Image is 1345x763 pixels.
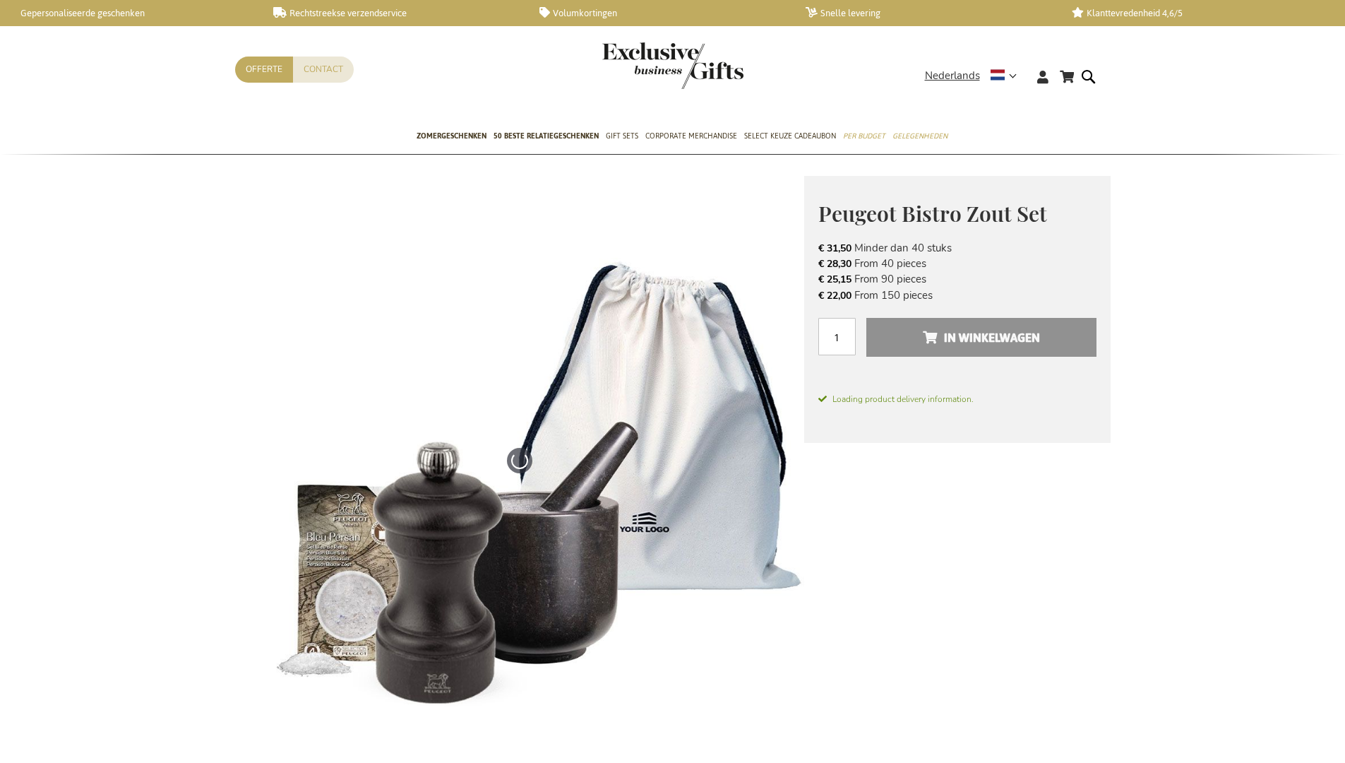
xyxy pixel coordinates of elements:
[843,129,885,143] span: Per Budget
[494,119,599,155] a: 50 beste relatiegeschenken
[818,288,1096,303] li: From 150 pieces
[818,257,851,271] span: € 28,30
[843,119,885,155] a: Per Budget
[235,57,293,83] a: Offerte
[806,7,1049,19] a: Snelle levering
[818,393,1096,406] span: Loading product delivery information.
[892,119,948,155] a: Gelegenheden
[1072,7,1315,19] a: Klanttevredenheid 4,6/5
[818,318,856,355] input: Aantal
[925,68,980,84] span: Nederlands
[602,42,743,89] img: Exclusive Business gifts logo
[539,7,783,19] a: Volumkortingen
[235,176,804,745] img: Peugeot Bistro Salt Set
[417,119,486,155] a: Zomergeschenken
[606,129,638,143] span: Gift Sets
[602,42,673,89] a: store logo
[744,129,836,143] span: Select Keuze Cadeaubon
[606,119,638,155] a: Gift Sets
[818,273,851,286] span: € 25,15
[417,129,486,143] span: Zomergeschenken
[818,256,1096,271] li: From 40 pieces
[818,271,1096,287] li: From 90 pieces
[818,242,851,255] span: € 31,50
[7,7,251,19] a: Gepersonaliseerde geschenken
[645,129,737,143] span: Corporate Merchandise
[645,119,737,155] a: Corporate Merchandise
[892,129,948,143] span: Gelegenheden
[744,119,836,155] a: Select Keuze Cadeaubon
[293,57,354,83] a: Contact
[818,199,1047,227] span: Peugeot Bistro Zout Set
[494,129,599,143] span: 50 beste relatiegeschenken
[273,7,517,19] a: Rechtstreekse verzendservice
[818,240,1096,256] li: Minder dan 40 stuks
[818,289,851,302] span: € 22,00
